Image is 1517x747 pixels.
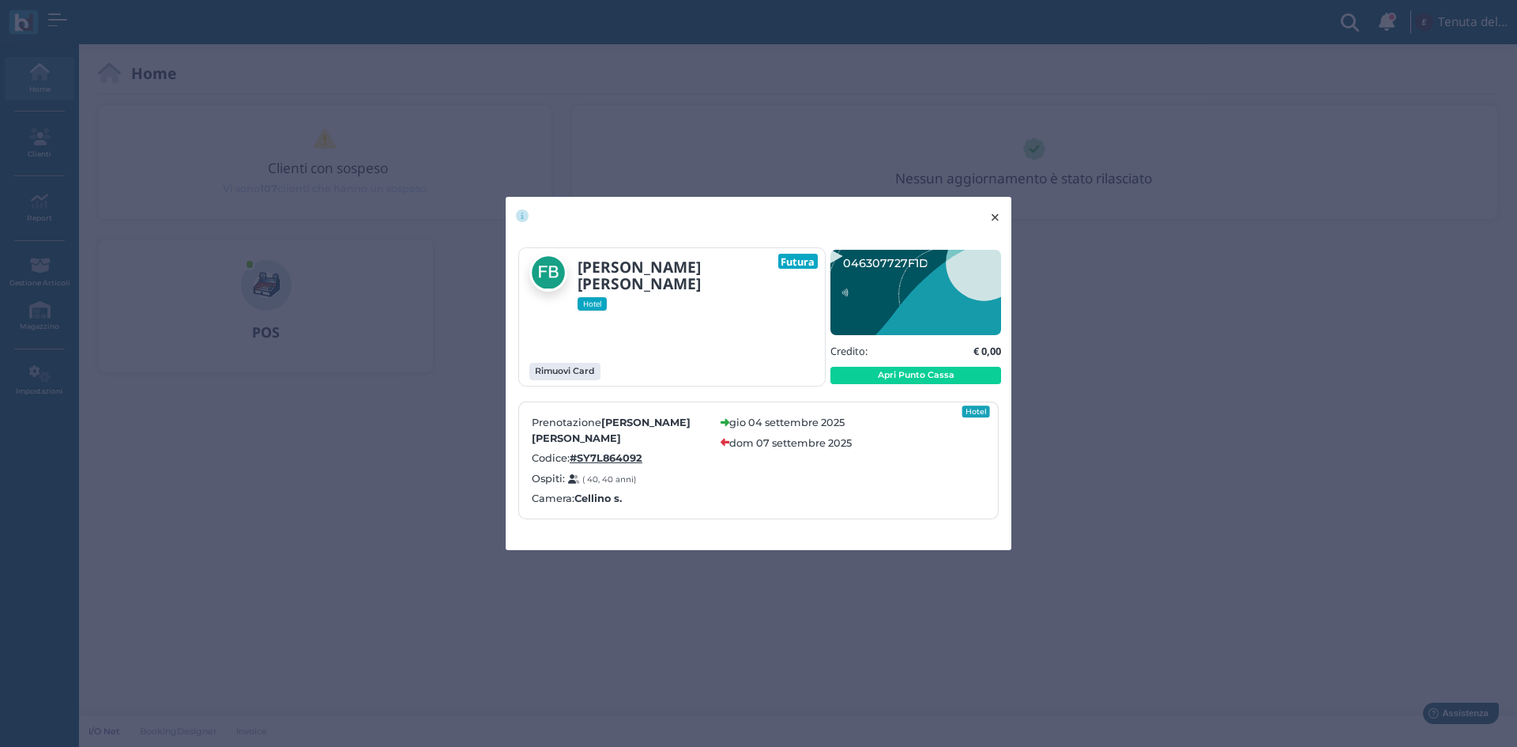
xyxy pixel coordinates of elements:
text: 046307727F1D94 [843,256,943,270]
button: Apri Punto Cassa [830,367,1001,384]
span: Assistenza [47,13,104,25]
label: gio 04 settembre 2025 [729,415,845,430]
b: [PERSON_NAME] [PERSON_NAME] [532,417,691,443]
span: Hotel [578,297,608,310]
h5: Credito: [830,345,868,357]
div: Hotel [962,406,990,417]
span: × [989,207,1001,228]
b: € 0,00 [973,344,1001,358]
b: Futura [781,255,815,269]
label: Prenotazione [532,415,711,445]
img: Falk Bernd Stephan [529,254,567,292]
a: [PERSON_NAME] [PERSON_NAME] Hotel [529,254,815,311]
b: [PERSON_NAME] [PERSON_NAME] [578,256,701,294]
button: Rimuovi Card [529,363,600,380]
